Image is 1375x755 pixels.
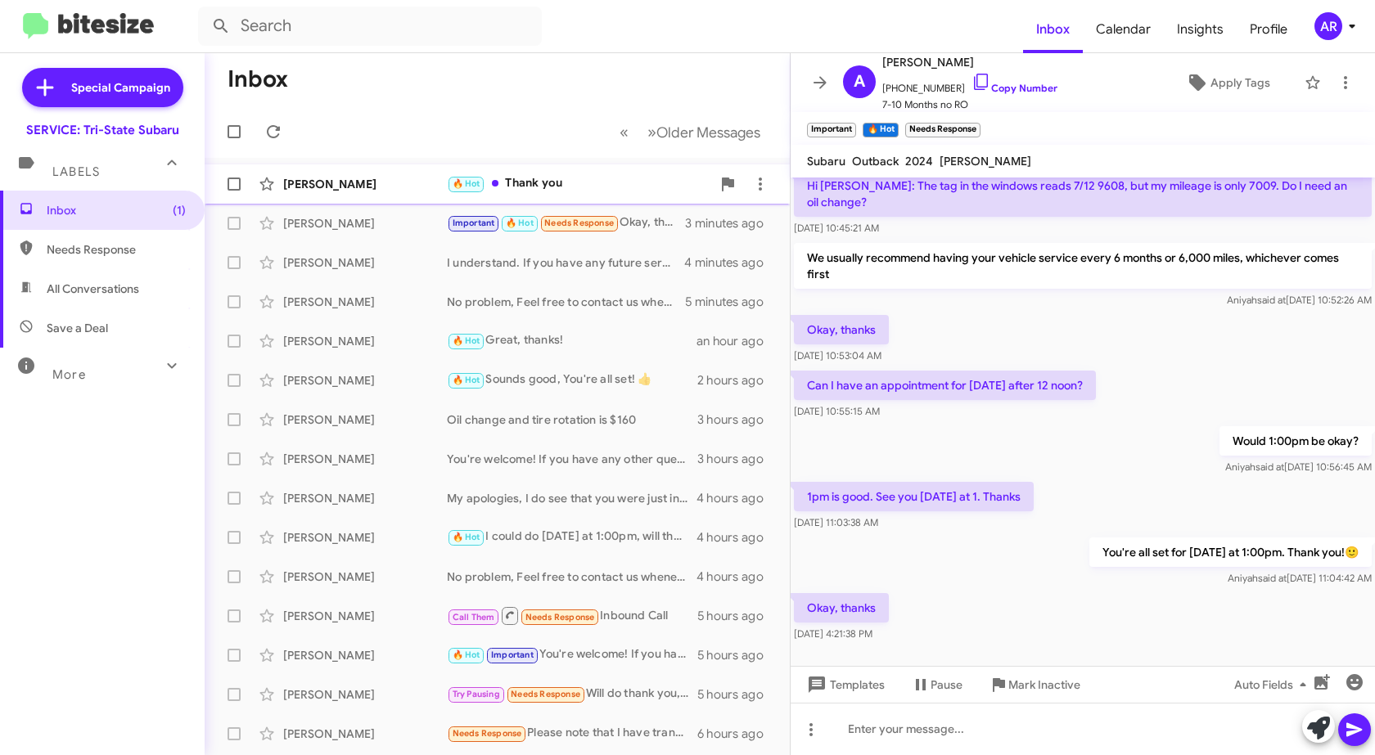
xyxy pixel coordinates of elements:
[198,7,542,46] input: Search
[697,686,777,703] div: 5 hours ago
[794,315,889,344] p: Okay, thanks
[447,528,697,546] div: I could do [DATE] at 1:00pm, will that be okay?
[447,331,697,350] div: Great, thanks!
[283,490,447,506] div: [PERSON_NAME]
[453,649,480,660] span: 🔥 Hot
[684,254,777,271] div: 4 minutes ago
[1256,461,1284,473] span: said at
[931,670,962,699] span: Pause
[283,608,447,624] div: [PERSON_NAME]
[447,213,685,232] div: Okay, thanks
[882,72,1057,97] span: [PHONE_NUMBER]
[71,79,170,96] span: Special Campaign
[511,689,580,699] span: Needs Response
[47,202,186,218] span: Inbox
[1257,294,1286,306] span: said at
[697,529,777,546] div: 4 hours ago
[447,724,697,743] div: Please note that I have transferred my service to [US_STATE][GEOGRAPHIC_DATA] on [US_STATE][GEOGR...
[1219,426,1372,456] p: Would 1:00pm be okay?
[453,375,480,385] span: 🔥 Hot
[453,532,480,542] span: 🔥 Hot
[47,241,186,258] span: Needs Response
[544,218,614,228] span: Needs Response
[854,69,865,95] span: A
[283,176,447,192] div: [PERSON_NAME]
[447,605,697,626] div: Inbound Call
[453,728,522,739] span: Needs Response
[453,218,495,228] span: Important
[794,171,1372,217] p: Hi [PERSON_NAME]: The tag in the windows reads 7/12 9608, but my mileage is only 7009. Do I need ...
[685,294,777,310] div: 5 minutes ago
[794,405,880,417] span: [DATE] 10:55:15 AM
[697,372,777,389] div: 2 hours ago
[1210,68,1270,97] span: Apply Tags
[1008,670,1080,699] span: Mark Inactive
[283,254,447,271] div: [PERSON_NAME]
[852,154,899,169] span: Outback
[447,254,684,271] div: I understand. If you have any future service needs or questions, feel free to reach out. Thank yo...
[791,670,898,699] button: Templates
[794,222,879,234] span: [DATE] 10:45:21 AM
[453,335,480,346] span: 🔥 Hot
[905,123,981,137] small: Needs Response
[1164,6,1237,53] a: Insights
[697,490,777,506] div: 4 hours ago
[905,154,933,169] span: 2024
[611,115,770,149] nav: Page navigation example
[525,612,595,622] span: Needs Response
[1258,572,1287,584] span: said at
[1301,12,1357,40] button: AR
[697,647,777,663] div: 5 hours ago
[1221,670,1326,699] button: Auto Fields
[47,320,108,336] span: Save a Deal
[447,174,711,193] div: Thank you
[453,689,500,699] span: Try Pausing
[1228,572,1372,584] span: Aniyah [DATE] 11:04:42 AM
[447,685,697,703] div: Will do thank you, you as well
[697,333,777,349] div: an hour ago
[794,516,878,528] span: [DATE] 11:03:38 AM
[697,726,777,742] div: 6 hours ago
[882,52,1057,72] span: [PERSON_NAME]
[283,686,447,703] div: [PERSON_NAME]
[697,411,777,428] div: 3 hours ago
[1237,6,1301,53] a: Profile
[940,154,1031,169] span: [PERSON_NAME]
[447,411,697,428] div: Oil change and tire rotation is $160
[972,82,1057,94] a: Copy Number
[1089,537,1372,567] p: You're all set for [DATE] at 1:00pm. Thank you!🙂
[453,178,480,189] span: 🔥 Hot
[52,164,100,179] span: Labels
[283,568,447,585] div: [PERSON_NAME]
[794,243,1372,289] p: We usually recommend having your vehicle service every 6 months or 6,000 miles, whichever comes f...
[807,154,845,169] span: Subaru
[656,124,760,142] span: Older Messages
[647,122,656,142] span: »
[638,115,770,149] button: Next
[610,115,638,149] button: Previous
[283,726,447,742] div: [PERSON_NAME]
[1314,12,1342,40] div: AR
[228,66,288,92] h1: Inbox
[1023,6,1083,53] a: Inbox
[1234,670,1313,699] span: Auto Fields
[697,568,777,585] div: 4 hours ago
[283,529,447,546] div: [PERSON_NAME]
[26,122,179,138] div: SERVICE: Tri-State Subaru
[283,451,447,467] div: [PERSON_NAME]
[685,215,777,231] div: 3 minutes ago
[283,333,447,349] div: [PERSON_NAME]
[283,294,447,310] div: [PERSON_NAME]
[447,371,697,389] div: Sounds good, You're all set! 👍
[794,627,872,640] span: [DATE] 4:21:38 PM
[1083,6,1164,53] a: Calendar
[52,367,86,382] span: More
[898,670,976,699] button: Pause
[283,372,447,389] div: [PERSON_NAME]
[283,647,447,663] div: [PERSON_NAME]
[447,568,697,585] div: No problem, Feel free to contact us whenever you're ready to schedule for service! We're here to ...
